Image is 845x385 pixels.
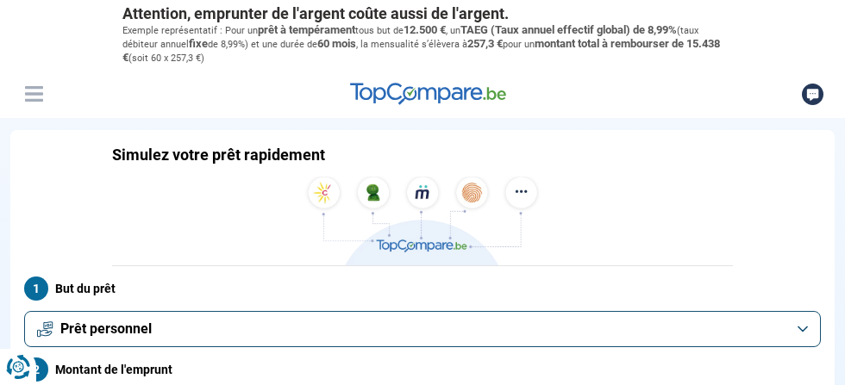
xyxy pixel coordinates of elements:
label: But du prêt [24,276,821,301]
h1: Simulez votre prêt rapidement [112,146,325,165]
img: TopCompare [350,83,506,105]
span: prêt à tempérament [258,23,355,36]
label: Montant de l'emprunt [24,357,821,382]
span: montant total à rembourser de 15.438 € [122,37,720,64]
span: 60 mois [317,37,356,50]
img: TopCompare.be [302,177,543,265]
span: 257,3 € [467,37,503,50]
p: Exemple représentatif : Pour un tous but de , un (taux débiteur annuel de 8,99%) et une durée de ... [122,23,723,65]
button: Prêt personnel [24,311,821,347]
span: Prêt personnel [60,320,152,338]
p: Attention, emprunter de l'argent coûte aussi de l'argent. [122,4,723,23]
span: TAEG (Taux annuel effectif global) de 8,99% [460,23,677,36]
span: fixe [189,37,208,50]
button: Menu [21,81,47,107]
span: 12.500 € [404,23,446,36]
